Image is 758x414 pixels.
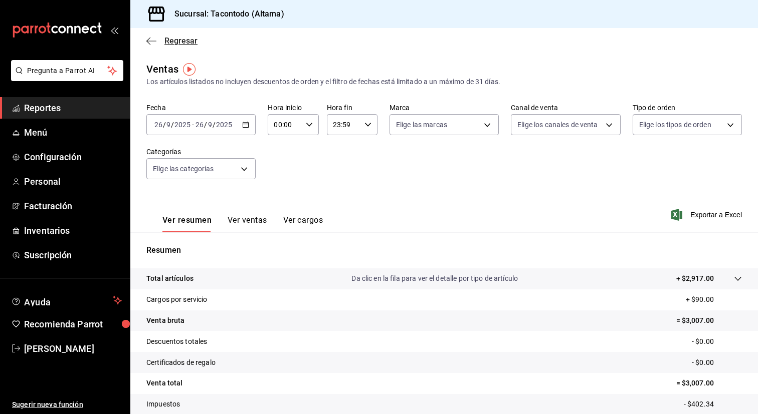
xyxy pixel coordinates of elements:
span: [PERSON_NAME] [24,342,122,355]
p: Venta total [146,378,182,388]
p: Da clic en la fila para ver el detalle por tipo de artículo [351,273,518,284]
a: Pregunta a Parrot AI [7,73,123,83]
span: Pregunta a Parrot AI [27,66,108,76]
p: + $90.00 [686,294,742,305]
span: Elige los canales de venta [517,120,598,130]
span: Elige los tipos de orden [639,120,711,130]
div: Los artículos listados no incluyen descuentos de orden y el filtro de fechas está limitado a un m... [146,77,742,87]
label: Canal de venta [511,104,620,111]
input: -- [154,121,163,129]
p: Resumen [146,244,742,256]
span: / [163,121,166,129]
label: Fecha [146,104,256,111]
h3: Sucursal: Tacontodo (Altama) [166,8,284,20]
p: Certificados de regalo [146,357,216,368]
p: - $0.00 [692,336,742,347]
p: = $3,007.00 [676,315,742,326]
input: -- [166,121,171,129]
p: = $3,007.00 [676,378,742,388]
p: Total artículos [146,273,194,284]
input: -- [195,121,204,129]
label: Hora fin [327,104,377,111]
img: Tooltip marker [183,63,196,76]
label: Hora inicio [268,104,318,111]
button: Exportar a Excel [673,209,742,221]
input: ---- [174,121,191,129]
span: Reportes [24,101,122,115]
span: Ayuda [24,294,109,306]
label: Marca [390,104,499,111]
button: Regresar [146,36,198,46]
span: / [171,121,174,129]
span: Recomienda Parrot [24,317,122,331]
p: - $0.00 [692,357,742,368]
p: - $402.34 [684,399,742,409]
p: Impuestos [146,399,180,409]
span: Personal [24,175,122,188]
label: Tipo de orden [633,104,742,111]
div: Ventas [146,62,178,77]
div: navigation tabs [162,215,323,232]
span: / [213,121,216,129]
button: Ver cargos [283,215,323,232]
span: Inventarios [24,224,122,237]
span: Sugerir nueva función [12,399,122,410]
p: Descuentos totales [146,336,207,347]
p: + $2,917.00 [676,273,714,284]
button: Ver ventas [228,215,267,232]
span: Suscripción [24,248,122,262]
input: ---- [216,121,233,129]
button: Pregunta a Parrot AI [11,60,123,81]
input: -- [208,121,213,129]
span: Menú [24,126,122,139]
button: Ver resumen [162,215,212,232]
label: Categorías [146,148,256,155]
button: open_drawer_menu [110,26,118,34]
p: Venta bruta [146,315,184,326]
span: Configuración [24,150,122,164]
span: Elige las categorías [153,164,214,174]
span: Regresar [164,36,198,46]
p: Cargos por servicio [146,294,208,305]
span: / [204,121,207,129]
span: - [192,121,194,129]
span: Elige las marcas [396,120,447,130]
span: Facturación [24,199,122,213]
